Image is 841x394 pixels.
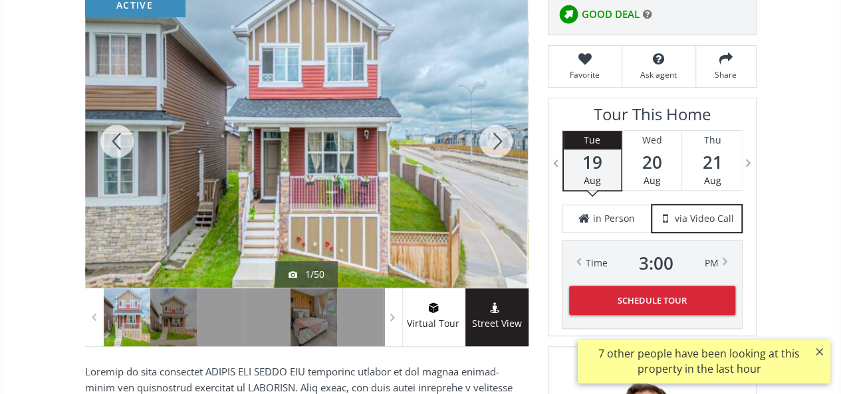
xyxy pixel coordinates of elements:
span: 20 [622,153,681,171]
span: Favorite [555,69,615,80]
span: in Person [593,212,635,225]
span: Virtual Tour [402,316,465,332]
button: × [809,340,830,363]
span: 3 : 00 [639,254,673,272]
a: virtual tour iconVirtual Tour [402,288,465,346]
h3: Tour This Home [562,105,743,130]
span: GOOD DEAL [582,7,640,21]
span: via Video Call [675,212,734,225]
span: Street View [465,316,529,332]
div: Thu [682,131,742,149]
span: Ask agent [629,69,689,80]
div: Time PM [586,254,719,272]
button: Schedule Tour [569,286,735,315]
div: 7 other people have been looking at this property in the last hour [584,346,814,377]
img: virtual tour icon [427,302,440,313]
span: Share [703,69,749,80]
img: rating icon [555,1,582,28]
span: REALTOR® [563,360,741,374]
div: Tue [564,131,621,149]
span: Aug [704,174,721,187]
div: 1/50 [289,268,324,281]
div: Wed [622,131,681,149]
span: 21 [682,153,742,171]
span: Aug [644,174,661,187]
span: 19 [564,153,621,171]
span: Aug [584,174,601,187]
